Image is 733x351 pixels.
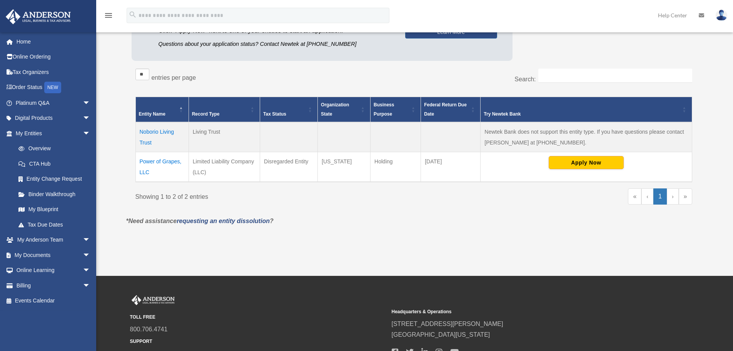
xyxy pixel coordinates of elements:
a: Events Calendar [5,293,102,309]
a: Last [679,188,692,205]
small: TOLL FREE [130,313,386,321]
span: Record Type [192,111,220,117]
div: Try Newtek Bank [484,109,680,119]
img: User Pic [716,10,727,21]
span: Business Purpose [374,102,394,117]
button: Apply Now [549,156,624,169]
td: Power of Grapes, LLC [135,152,189,182]
span: arrow_drop_down [83,126,98,141]
img: Anderson Advisors Platinum Portal [3,9,73,24]
a: [STREET_ADDRESS][PERSON_NAME] [392,321,503,327]
a: CTA Hub [11,156,98,171]
a: My Documentsarrow_drop_down [5,247,102,263]
td: Living Trust [189,122,260,152]
a: menu [104,13,113,20]
small: SUPPORT [130,338,386,346]
a: Home [5,34,102,49]
a: Next [667,188,679,205]
a: My Anderson Teamarrow_drop_down [5,232,102,248]
i: menu [104,11,113,20]
th: Business Purpose: Activate to sort [371,97,421,123]
td: [DATE] [421,152,481,182]
th: Tax Status: Activate to sort [260,97,318,123]
a: 800.706.4741 [130,326,168,333]
span: Tax Status [263,111,286,117]
th: Organization State: Activate to sort [318,97,371,123]
td: Limited Liability Company (LLC) [189,152,260,182]
th: Federal Return Due Date: Activate to sort [421,97,481,123]
a: [GEOGRAPHIC_DATA][US_STATE] [392,331,490,338]
a: Entity Change Request [11,171,98,187]
label: entries per page [152,74,196,81]
a: Billingarrow_drop_down [5,278,102,293]
td: [US_STATE] [318,152,371,182]
i: search [129,10,137,19]
th: Try Newtek Bank : Activate to sort [481,97,692,123]
span: Federal Return Due Date [424,102,467,117]
span: arrow_drop_down [83,263,98,279]
a: Binder Walkthrough [11,186,98,202]
th: Record Type: Activate to sort [189,97,260,123]
a: Online Learningarrow_drop_down [5,263,102,278]
div: Showing 1 to 2 of 2 entries [135,188,408,202]
td: Holding [371,152,421,182]
span: Entity Name [139,111,165,117]
td: Newtek Bank does not support this entity type. If you have questions please contact [PERSON_NAME]... [481,122,692,152]
span: arrow_drop_down [83,278,98,294]
span: arrow_drop_down [83,247,98,263]
em: *Need assistance ? [126,218,274,224]
label: Search: [514,76,536,82]
a: 1 [653,188,667,205]
a: Tax Organizers [5,64,102,80]
a: Previous [641,188,653,205]
a: My Blueprint [11,202,98,217]
a: Order StatusNEW [5,80,102,96]
a: Platinum Q&Aarrow_drop_down [5,95,102,111]
small: Headquarters & Operations [392,308,648,316]
div: NEW [44,82,61,93]
a: requesting an entity dissolution [177,218,270,224]
span: arrow_drop_down [83,111,98,126]
a: First [628,188,641,205]
img: Anderson Advisors Platinum Portal [130,295,176,305]
span: arrow_drop_down [83,95,98,111]
a: Digital Productsarrow_drop_down [5,111,102,126]
p: Questions about your application status? Contact Newtek at [PHONE_NUMBER] [159,39,394,49]
a: Overview [11,141,94,156]
td: Disregarded Entity [260,152,318,182]
span: Organization State [321,102,349,117]
a: Online Ordering [5,49,102,65]
td: Noborio Living Trust [135,122,189,152]
span: arrow_drop_down [83,232,98,248]
th: Entity Name: Activate to invert sorting [135,97,189,123]
a: Tax Due Dates [11,217,98,232]
a: My Entitiesarrow_drop_down [5,126,98,141]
